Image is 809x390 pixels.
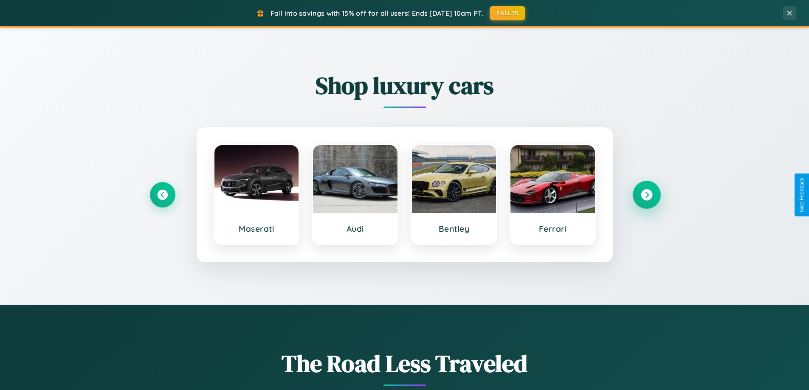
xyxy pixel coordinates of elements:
button: FALL15 [490,6,525,20]
h3: Bentley [420,224,488,234]
span: Fall into savings with 15% off for all users! Ends [DATE] 10am PT. [271,9,483,17]
h2: Shop luxury cars [150,69,660,102]
h1: The Road Less Traveled [150,347,660,380]
h3: Audi [321,224,389,234]
h3: Maserati [223,224,290,234]
h3: Ferrari [519,224,586,234]
div: Give Feedback [799,178,805,212]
